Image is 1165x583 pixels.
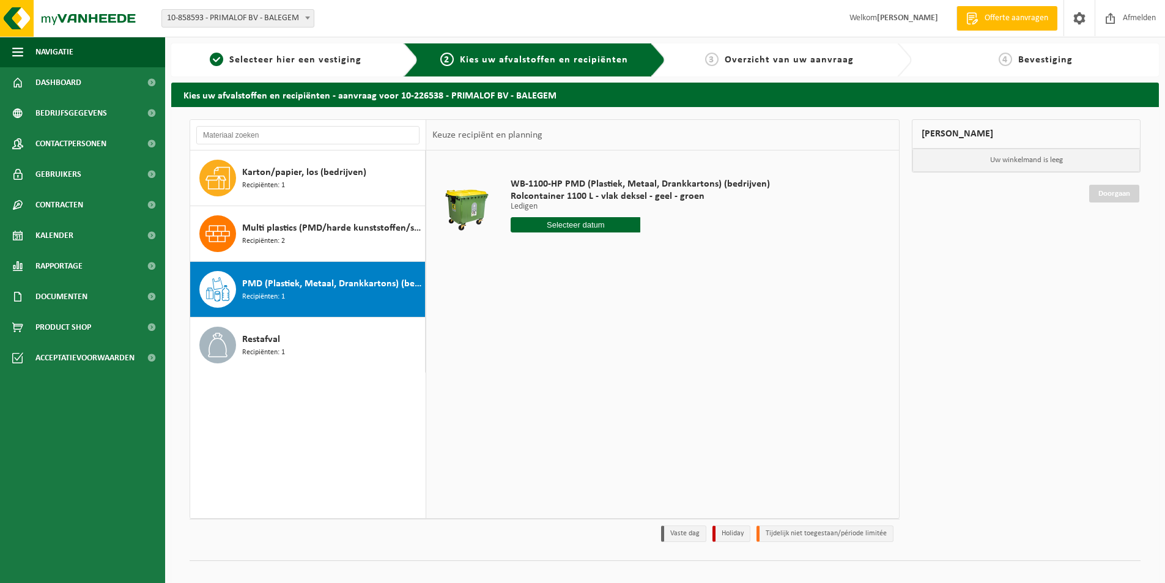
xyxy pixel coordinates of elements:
span: Recipiënten: 1 [242,180,285,191]
span: Navigatie [35,37,73,67]
a: Offerte aanvragen [956,6,1057,31]
span: Restafval [242,332,280,347]
span: 3 [705,53,719,66]
button: Multi plastics (PMD/harde kunststoffen/spanbanden/EPS/folie naturel/folie gemengd) Recipiënten: 2 [190,206,426,262]
span: Recipiënten: 1 [242,347,285,358]
span: Rolcontainer 1100 L - vlak deksel - geel - groen [511,190,770,202]
span: Bedrijfsgegevens [35,98,107,128]
span: PMD (Plastiek, Metaal, Drankkartons) (bedrijven) [242,277,422,291]
span: 4 [999,53,1012,66]
span: Overzicht van uw aanvraag [725,55,854,65]
input: Selecteer datum [511,217,640,232]
a: Doorgaan [1089,185,1139,202]
span: Contactpersonen [35,128,106,159]
button: Restafval Recipiënten: 1 [190,317,426,373]
span: 10-858593 - PRIMALOF BV - BALEGEM [161,9,314,28]
a: 1Selecteer hier een vestiging [177,53,394,67]
span: Product Shop [35,312,91,343]
span: Acceptatievoorwaarden [35,343,135,373]
li: Vaste dag [661,525,706,542]
h2: Kies uw afvalstoffen en recipiënten - aanvraag voor 10-226538 - PRIMALOF BV - BALEGEM [171,83,1159,106]
p: Ledigen [511,202,770,211]
span: Kalender [35,220,73,251]
span: Offerte aanvragen [982,12,1051,24]
div: Keuze recipiënt en planning [426,120,549,150]
li: Holiday [712,525,750,542]
button: Karton/papier, los (bedrijven) Recipiënten: 1 [190,150,426,206]
span: Multi plastics (PMD/harde kunststoffen/spanbanden/EPS/folie naturel/folie gemengd) [242,221,422,236]
span: WB-1100-HP PMD (Plastiek, Metaal, Drankkartons) (bedrijven) [511,178,770,190]
span: Documenten [35,281,87,312]
span: Selecteer hier een vestiging [229,55,361,65]
span: Karton/papier, los (bedrijven) [242,165,366,180]
span: Kies uw afvalstoffen en recipiënten [460,55,628,65]
span: Dashboard [35,67,81,98]
span: Bevestiging [1018,55,1073,65]
span: Recipiënten: 1 [242,291,285,303]
span: 10-858593 - PRIMALOF BV - BALEGEM [162,10,314,27]
span: Recipiënten: 2 [242,236,285,247]
li: Tijdelijk niet toegestaan/période limitée [756,525,893,542]
div: [PERSON_NAME] [912,119,1141,149]
span: Contracten [35,190,83,220]
button: PMD (Plastiek, Metaal, Drankkartons) (bedrijven) Recipiënten: 1 [190,262,426,317]
span: Gebruikers [35,159,81,190]
input: Materiaal zoeken [196,126,420,144]
span: Rapportage [35,251,83,281]
p: Uw winkelmand is leeg [912,149,1140,172]
span: 1 [210,53,223,66]
strong: [PERSON_NAME] [877,13,938,23]
span: 2 [440,53,454,66]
